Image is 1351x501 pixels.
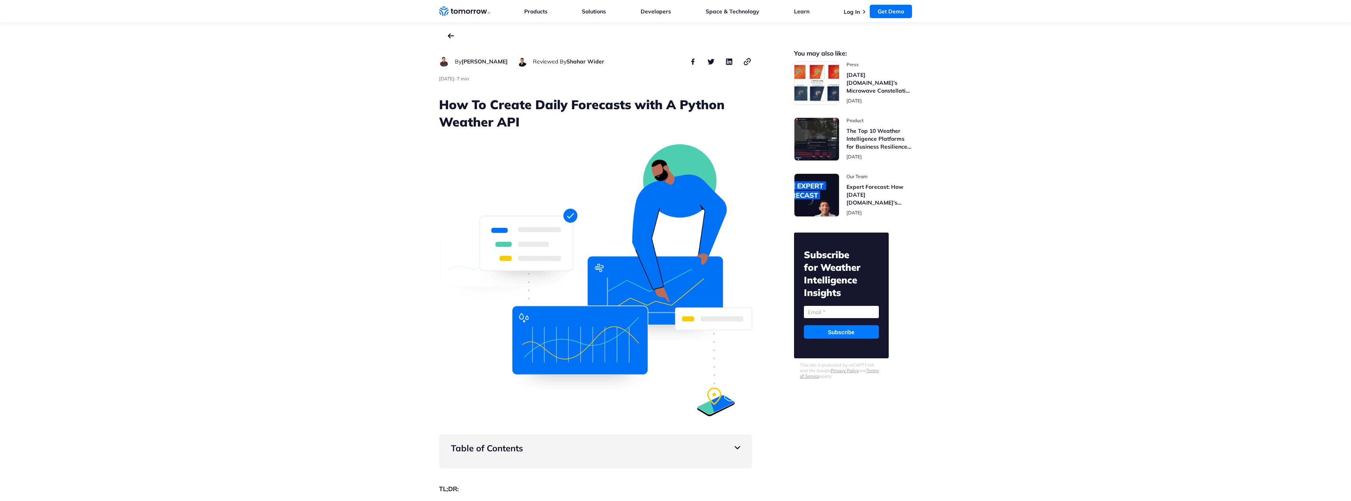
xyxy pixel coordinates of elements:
[804,248,879,299] h2: Subscribe for Weather Intelligence Insights
[439,96,752,130] h1: How To Create Daily Forecasts with A Python Weather API
[517,57,527,67] img: Shahar Wider
[804,325,879,339] input: Subscribe
[846,127,912,151] h3: The Top 10 Weather Intelligence Platforms for Business Resilience in [DATE]
[688,57,698,66] button: share this post on facebook
[846,98,862,104] span: publish date
[800,368,879,379] a: Terms of Service
[804,306,879,318] input: Email *
[439,57,449,67] img: Gareth Goh
[439,6,490,17] a: Home link
[846,117,912,124] span: post catecory
[725,57,734,66] button: share this post on linkedin
[533,58,566,65] span: Reviewed By
[794,8,809,15] a: Learn
[794,117,912,161] a: Read The Top 10 Weather Intelligence Platforms for Business Resilience in 2025
[831,368,859,373] a: Privacy Policy
[457,76,469,82] span: Estimated reading time
[454,76,456,82] span: ·
[706,57,716,66] button: share this post on twitter
[451,442,740,454] h3: click to expand
[582,8,606,15] a: Solutions
[439,76,454,82] span: publish date
[794,50,912,56] h2: You may also like:
[439,144,752,417] img: climacell api v4
[794,173,912,217] a: Read Expert Forecast: How Tomorrow.io’s Microwave Sounders Are Revolutionizing Hurricane Monitoring
[846,71,912,95] h3: [DATE][DOMAIN_NAME]’s Microwave Constellation Ready To Help This Hurricane Season
[846,154,862,160] span: publish date
[794,61,912,105] a: Read Tomorrow.io’s Microwave Constellation Ready To Help This Hurricane Season
[800,362,883,379] p: This site is protected by reCAPTCHA and the Google and apply.
[846,61,912,68] span: post catecory
[846,210,862,216] span: publish date
[846,183,912,207] h3: Expert Forecast: How [DATE][DOMAIN_NAME]’s Microwave Sounders Are Revolutionizing Hurricane Monit...
[455,58,462,65] span: By
[743,57,752,66] button: copy link to clipboard
[455,57,508,66] div: author name
[533,57,604,66] div: author name
[439,485,459,493] strong: TL;DR:
[524,8,548,15] a: Products
[448,33,454,39] a: back to the main blog page
[846,173,912,180] span: post catecory
[844,8,860,15] a: Log In
[706,8,759,15] a: Space & Technology
[870,5,912,18] a: Get Demo
[641,8,671,15] a: Developers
